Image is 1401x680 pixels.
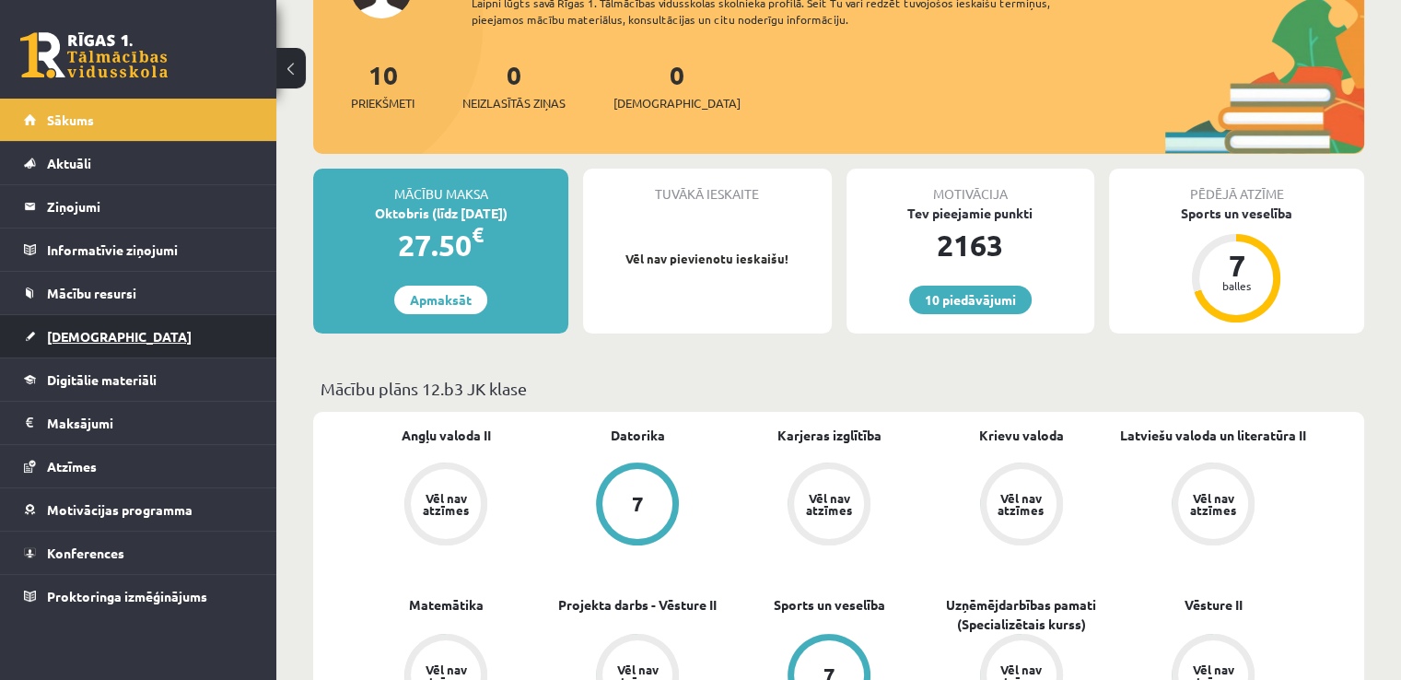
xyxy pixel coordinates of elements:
[24,575,253,617] a: Proktoringa izmēģinājums
[350,463,542,549] a: Vēl nav atzīmes
[592,250,822,268] p: Vēl nav pievienotu ieskaišu!
[462,94,566,112] span: Neizlasītās ziņas
[24,272,253,314] a: Mācību resursi
[47,229,253,271] legend: Informatīvie ziņojumi
[1184,595,1242,615] a: Vēsture II
[803,492,855,516] div: Vēl nav atzīmes
[583,169,831,204] div: Tuvākā ieskaite
[321,376,1357,401] p: Mācību plāns 12.b3 JK klase
[611,426,665,445] a: Datorika
[24,445,253,487] a: Atzīmes
[733,463,925,549] a: Vēl nav atzīmes
[351,94,414,112] span: Priekšmeti
[351,58,414,112] a: 10Priekšmeti
[1208,251,1264,280] div: 7
[24,358,253,401] a: Digitālie materiāli
[313,204,568,223] div: Oktobris (līdz [DATE])
[313,169,568,204] div: Mācību maksa
[24,315,253,358] a: [DEMOGRAPHIC_DATA]
[47,328,192,345] span: [DEMOGRAPHIC_DATA]
[20,32,168,78] a: Rīgas 1. Tālmācības vidusskola
[613,94,741,112] span: [DEMOGRAPHIC_DATA]
[47,371,157,388] span: Digitālie materiāli
[558,595,717,615] a: Projekta darbs - Vēsture II
[47,588,207,604] span: Proktoringa izmēģinājums
[47,458,97,475] span: Atzīmes
[542,463,733,549] a: 7
[24,99,253,141] a: Sākums
[926,463,1117,549] a: Vēl nav atzīmes
[979,426,1064,445] a: Krievu valoda
[47,111,94,128] span: Sākums
[1109,204,1364,325] a: Sports un veselība 7 balles
[47,185,253,228] legend: Ziņojumi
[846,204,1094,223] div: Tev pieejamie punkti
[926,595,1117,634] a: Uzņēmējdarbības pamati (Specializētais kurss)
[47,402,253,444] legend: Maksājumi
[472,221,484,248] span: €
[462,58,566,112] a: 0Neizlasītās ziņas
[1187,492,1239,516] div: Vēl nav atzīmes
[1109,169,1364,204] div: Pēdējā atzīme
[1120,426,1306,445] a: Latviešu valoda un literatūra II
[1109,204,1364,223] div: Sports un veselība
[1208,280,1264,291] div: balles
[24,142,253,184] a: Aktuāli
[24,229,253,271] a: Informatīvie ziņojumi
[24,402,253,444] a: Maksājumi
[909,286,1032,314] a: 10 piedāvājumi
[47,501,193,518] span: Motivācijas programma
[777,426,881,445] a: Karjeras izglītība
[47,285,136,301] span: Mācību resursi
[24,532,253,574] a: Konferences
[47,155,91,171] span: Aktuāli
[1117,463,1309,549] a: Vēl nav atzīmes
[846,169,1094,204] div: Motivācija
[394,286,487,314] a: Apmaksāt
[402,426,491,445] a: Angļu valoda II
[409,595,484,615] a: Matemātika
[313,223,568,267] div: 27.50
[846,223,1094,267] div: 2163
[47,545,124,561] span: Konferences
[632,494,644,514] div: 7
[420,492,472,516] div: Vēl nav atzīmes
[996,492,1047,516] div: Vēl nav atzīmes
[613,58,741,112] a: 0[DEMOGRAPHIC_DATA]
[24,185,253,228] a: Ziņojumi
[774,595,885,615] a: Sports un veselība
[24,488,253,531] a: Motivācijas programma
